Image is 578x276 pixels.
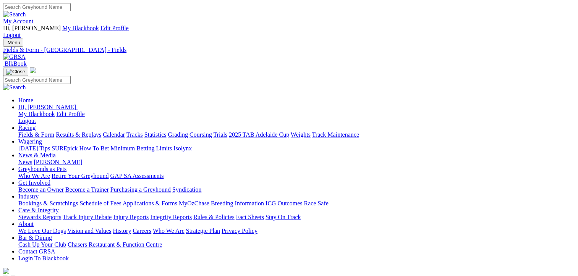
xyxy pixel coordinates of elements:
[18,145,50,152] a: [DATE] Tips
[186,228,220,234] a: Strategic Plan
[8,40,20,45] span: Menu
[62,25,99,31] a: My Blackbook
[18,186,64,193] a: Become an Owner
[172,186,201,193] a: Syndication
[18,193,39,200] a: Industry
[18,241,575,248] div: Bar & Dining
[18,207,59,213] a: Care & Integrity
[18,97,33,103] a: Home
[110,173,164,179] a: GAP SA Assessments
[18,214,61,220] a: Stewards Reports
[113,228,131,234] a: History
[18,111,575,124] div: Hi, [PERSON_NAME]
[18,200,575,207] div: Industry
[52,145,78,152] a: SUREpick
[3,76,71,84] input: Search
[3,3,71,11] input: Search
[18,166,66,172] a: Greyhounds as Pets
[18,228,575,234] div: About
[266,214,301,220] a: Stay On Track
[110,145,172,152] a: Minimum Betting Limits
[18,200,78,207] a: Bookings & Scratchings
[3,39,23,47] button: Toggle navigation
[153,228,185,234] a: Who We Are
[18,124,36,131] a: Racing
[18,111,55,117] a: My Blackbook
[18,228,66,234] a: We Love Our Dogs
[63,214,112,220] a: Track Injury Rebate
[18,152,56,158] a: News & Media
[312,131,359,138] a: Track Maintenance
[18,241,66,248] a: Cash Up Your Club
[3,32,21,38] a: Logout
[3,25,575,39] div: My Account
[266,200,302,207] a: ICG Outcomes
[113,214,149,220] a: Injury Reports
[18,255,69,261] a: Login To Blackbook
[3,11,26,18] img: Search
[100,25,129,31] a: Edit Profile
[173,145,192,152] a: Isolynx
[18,145,575,152] div: Wagering
[18,118,36,124] a: Logout
[236,214,264,220] a: Fact Sheets
[3,53,26,60] img: GRSA
[211,200,264,207] a: Breeding Information
[133,228,151,234] a: Careers
[110,186,171,193] a: Purchasing a Greyhound
[52,173,109,179] a: Retire Your Greyhound
[68,241,162,248] a: Chasers Restaurant & Function Centre
[3,25,61,31] span: Hi, [PERSON_NAME]
[56,131,101,138] a: Results & Replays
[3,60,27,67] a: BlkBook
[18,214,575,221] div: Care & Integrity
[193,214,235,220] a: Rules & Policies
[18,173,50,179] a: Who We Are
[18,159,32,165] a: News
[168,131,188,138] a: Grading
[18,159,575,166] div: News & Media
[79,200,121,207] a: Schedule of Fees
[18,104,76,110] span: Hi, [PERSON_NAME]
[67,228,111,234] a: Vision and Values
[291,131,311,138] a: Weights
[150,214,192,220] a: Integrity Reports
[213,131,227,138] a: Trials
[18,173,575,179] div: Greyhounds as Pets
[18,234,52,241] a: Bar & Dining
[18,221,34,227] a: About
[3,68,28,76] button: Toggle navigation
[57,111,85,117] a: Edit Profile
[79,145,109,152] a: How To Bet
[3,18,34,24] a: My Account
[144,131,167,138] a: Statistics
[18,186,575,193] div: Get Involved
[65,186,109,193] a: Become a Trainer
[5,60,27,67] span: BlkBook
[123,200,177,207] a: Applications & Forms
[18,138,42,145] a: Wagering
[34,159,82,165] a: [PERSON_NAME]
[18,248,55,255] a: Contact GRSA
[179,200,209,207] a: MyOzChase
[30,67,36,73] img: logo-grsa-white.png
[3,84,26,91] img: Search
[3,268,9,274] img: logo-grsa-white.png
[18,179,50,186] a: Get Involved
[6,69,25,75] img: Close
[18,131,575,138] div: Racing
[18,104,78,110] a: Hi, [PERSON_NAME]
[126,131,143,138] a: Tracks
[3,47,575,53] a: Fields & Form - [GEOGRAPHIC_DATA] - Fields
[229,131,289,138] a: 2025 TAB Adelaide Cup
[304,200,328,207] a: Race Safe
[18,131,54,138] a: Fields & Form
[189,131,212,138] a: Coursing
[103,131,125,138] a: Calendar
[222,228,257,234] a: Privacy Policy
